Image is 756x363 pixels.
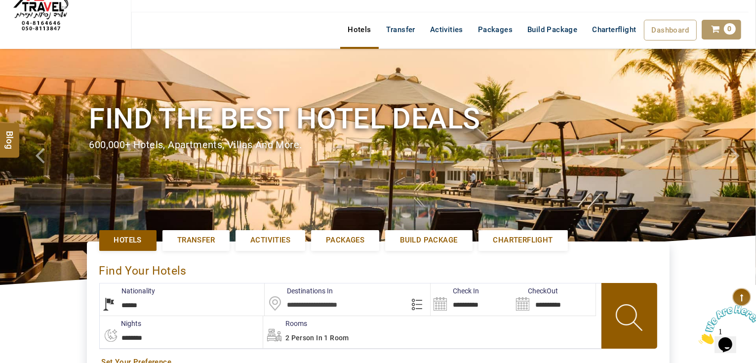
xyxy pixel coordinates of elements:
[431,286,479,296] label: Check In
[285,334,349,342] span: 2 Person in 1 Room
[311,230,379,250] a: Packages
[724,23,736,35] span: 0
[513,286,558,296] label: CheckOut
[89,100,667,137] h1: Find the best hotel deals
[99,319,142,328] label: nights
[431,283,513,316] input: Search
[585,20,643,40] a: Charterflight
[520,20,585,40] a: Build Package
[236,230,305,250] a: Activities
[265,286,333,296] label: Destinations In
[478,230,568,250] a: Charterflight
[177,235,215,245] span: Transfer
[592,25,636,34] span: Charterflight
[340,20,378,40] a: Hotels
[695,301,756,348] iframe: chat widget
[4,4,65,43] img: Chat attention grabber
[493,235,553,245] span: Charterflight
[99,230,157,250] a: Hotels
[379,20,423,40] a: Transfer
[513,283,596,316] input: Search
[99,254,657,283] div: Find Your Hotels
[263,319,307,328] label: Rooms
[114,235,142,245] span: Hotels
[471,20,520,40] a: Packages
[326,235,364,245] span: Packages
[89,138,667,152] div: 600,000+ hotels, apartments, villas and more.
[652,26,689,35] span: Dashboard
[702,20,741,40] a: 0
[385,230,472,250] a: Build Package
[400,235,457,245] span: Build Package
[4,4,8,12] span: 1
[250,235,290,245] span: Activities
[423,20,471,40] a: Activities
[162,230,230,250] a: Transfer
[100,286,156,296] label: Nationality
